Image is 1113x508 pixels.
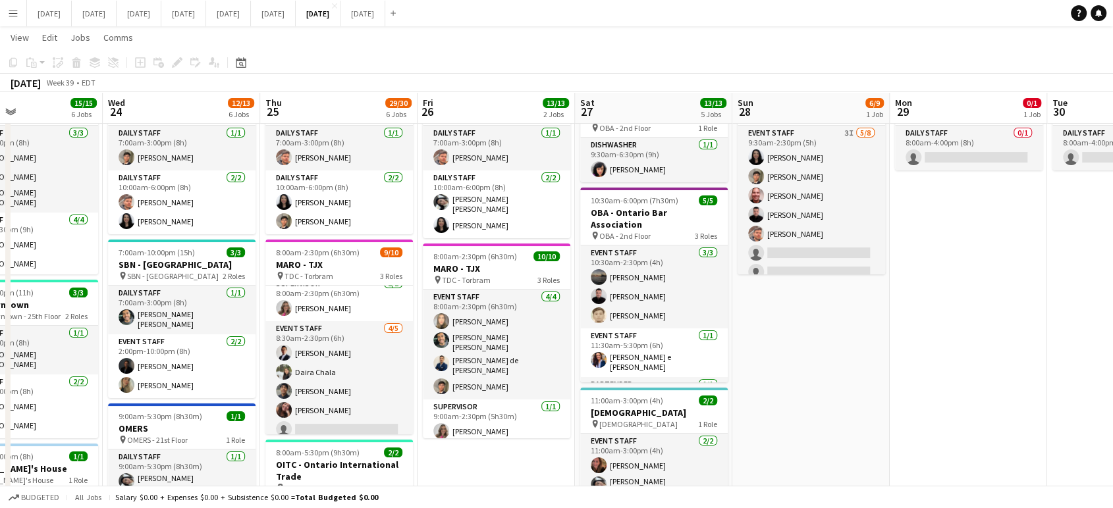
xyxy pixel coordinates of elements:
div: Salary $0.00 + Expenses $0.00 + Subsistence $0.00 = [115,492,378,502]
span: Total Budgeted $0.00 [295,492,378,502]
span: Jobs [70,32,90,43]
button: [DATE] [296,1,340,26]
a: Edit [37,29,63,46]
span: Budgeted [21,493,59,502]
button: [DATE] [117,1,161,26]
button: [DATE] [340,1,385,26]
button: [DATE] [161,1,206,26]
div: EDT [82,78,95,88]
span: Edit [42,32,57,43]
a: View [5,29,34,46]
span: View [11,32,29,43]
button: [DATE] [72,1,117,26]
span: All jobs [72,492,104,502]
a: Comms [98,29,138,46]
button: [DATE] [27,1,72,26]
a: Jobs [65,29,95,46]
button: [DATE] [251,1,296,26]
span: Week 39 [43,78,76,88]
button: Budgeted [7,490,61,505]
button: [DATE] [206,1,251,26]
div: [DATE] [11,76,41,89]
span: Comms [103,32,133,43]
